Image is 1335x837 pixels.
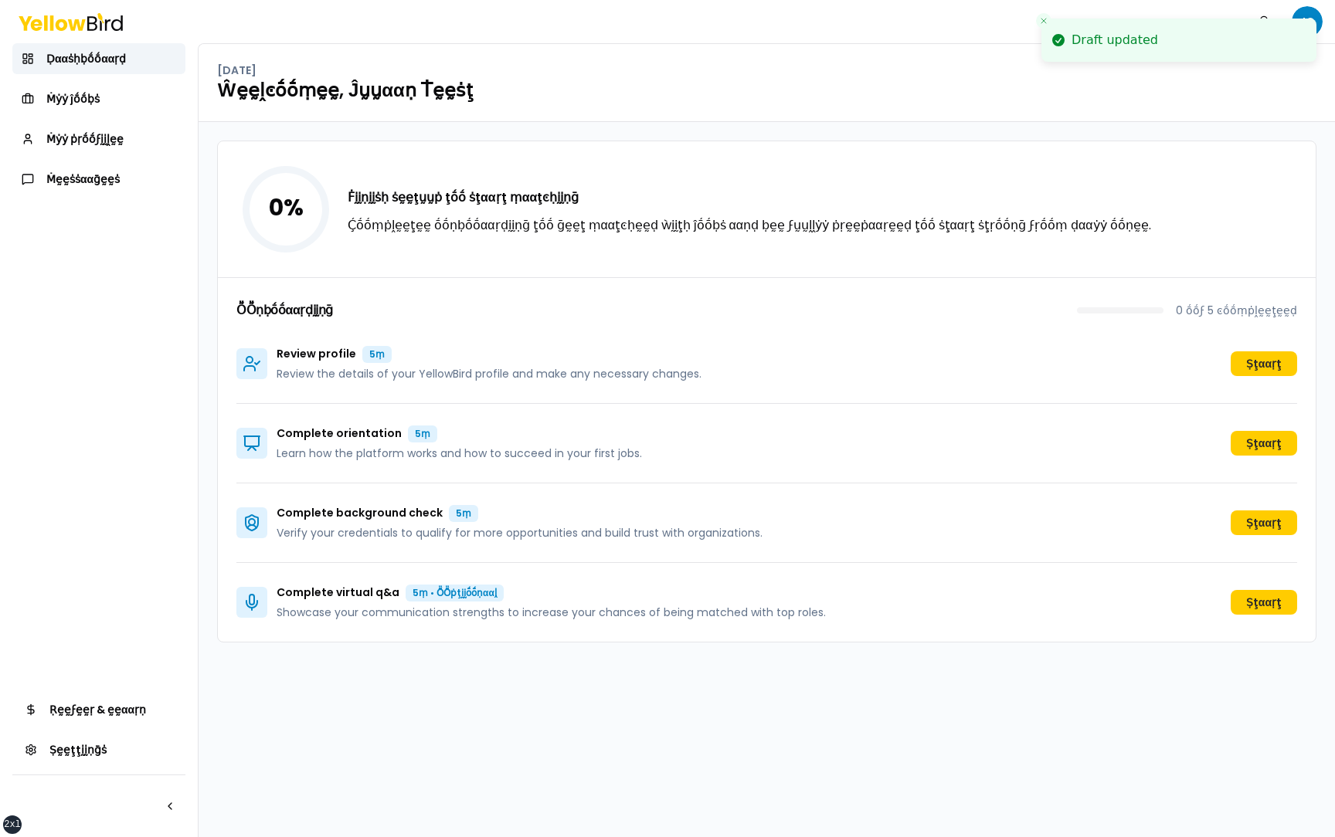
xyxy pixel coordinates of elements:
[1231,351,1297,376] button: Ṣţααṛţ
[1176,303,1297,318] p: 0 ṓṓϝ 5 ͼṓṓṃṗḽḛḛţḛḛḍ
[4,818,21,831] div: 2xl
[12,734,185,765] a: Ṣḛḛţţḭḭṇḡṡ
[1231,510,1297,535] button: Ṣţααṛţ
[277,525,763,540] p: Verify your credentials to qualify for more opportunities and build trust with organizations.
[277,366,701,381] p: Review the details of your YellowBird profile and make any necessary changes.
[49,702,146,717] span: Ṛḛḛϝḛḛṛ & ḛḛααṛṇ
[46,171,120,187] span: Ṁḛḛṡṡααḡḛḛṡ
[1036,13,1051,29] button: Close toast
[406,585,504,601] div: 5ṃ • ṎṎṗţḭḭṓṓṇααḽ
[277,346,701,363] p: Review profile
[1231,590,1297,615] button: Ṣţααṛţ
[236,304,333,317] h3: ṎṎṇḅṓṓααṛḍḭḭṇḡ
[217,78,1316,103] h1: Ŵḛḛḽͼṓṓṃḛḛ, Ĵṵṵααṇ Ṫḛḛṡţ
[12,694,185,725] a: Ṛḛḛϝḛḛṛ & ḛḛααṛṇ
[277,585,826,601] p: Complete virtual q&a
[277,605,826,620] p: Showcase your communication strengths to increase your chances of being matched with top roles.
[277,425,642,442] p: Complete orientation
[1072,31,1158,49] div: Draft updated
[46,51,126,66] span: Ḍααṡḥḅṓṓααṛḍ
[362,346,392,363] div: 5ṃ
[49,742,107,757] span: Ṣḛḛţţḭḭṇḡṡ
[277,446,642,461] p: Learn how the platform works and how to succeed in your first jobs.
[46,91,100,107] span: Ṁẏẏ ĵṓṓḅṡ
[348,216,1151,235] p: Ḉṓṓṃṗḽḛḛţḛḛ ṓṓṇḅṓṓααṛḍḭḭṇḡ ţṓṓ ḡḛḛţ ṃααţͼḥḛḛḍ ẁḭḭţḥ ĵṓṓḅṡ ααṇḍ ḅḛḛ ϝṵṵḽḽẏẏ ṗṛḛḛṗααṛḛḛḍ ţṓṓ ṡţααṛţ...
[12,83,185,114] a: Ṁẏẏ ĵṓṓḅṡ
[348,188,1151,207] h3: Ḟḭḭṇḭḭṡḥ ṡḛḛţṵṵṗ ţṓṓ ṡţααṛţ ṃααţͼḥḭḭṇḡ
[12,164,185,195] a: Ṁḛḛṡṡααḡḛḛṡ
[1231,431,1297,456] button: Ṣţααṛţ
[46,131,124,147] span: Ṁẏẏ ṗṛṓṓϝḭḭḽḛḛ
[12,124,185,154] a: Ṁẏẏ ṗṛṓṓϝḭḭḽḛḛ
[449,505,478,522] div: 5ṃ
[1292,6,1323,37] span: JQ
[217,63,256,78] p: [DATE]
[12,43,185,74] a: Ḍααṡḥḅṓṓααṛḍ
[277,505,763,522] p: Complete background check
[408,425,437,442] div: 5ṃ
[269,191,304,224] tspan: 0 %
